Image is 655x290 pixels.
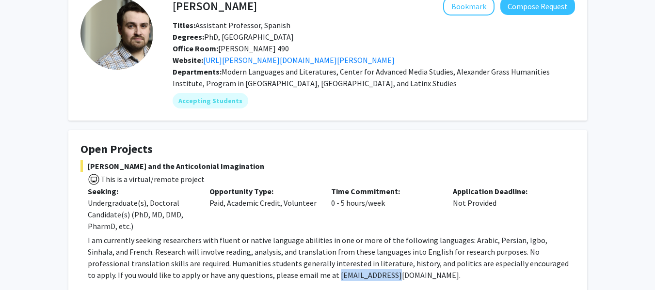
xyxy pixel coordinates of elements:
[446,185,567,232] div: Not Provided
[173,32,204,42] b: Degrees:
[88,234,575,281] p: I am currently seeking researchers with fluent or native language abilities in one or more of the...
[173,55,203,65] b: Website:
[80,160,575,172] span: [PERSON_NAME] and the Anticolonial Imagination
[173,93,248,108] mat-chip: Accepting Students
[209,185,317,197] p: Opportunity Type:
[202,185,324,232] div: Paid, Academic Credit, Volunteer
[203,55,395,65] a: Opens in a new tab
[173,44,218,53] b: Office Room:
[173,67,550,88] span: Modern Languages and Literatures, Center for Advanced Media Studies, Alexander Grass Humanities I...
[7,246,41,283] iframe: Chat
[331,185,438,197] p: Time Commitment:
[324,185,446,232] div: 0 - 5 hours/week
[88,185,195,197] p: Seeking:
[173,20,290,30] span: Assistant Professor, Spanish
[88,197,195,232] div: Undergraduate(s), Doctoral Candidate(s) (PhD, MD, DMD, PharmD, etc.)
[173,44,289,53] span: [PERSON_NAME] 490
[173,32,294,42] span: PhD, [GEOGRAPHIC_DATA]
[173,67,222,76] b: Departments:
[100,174,205,184] span: This is a virtual/remote project
[453,185,560,197] p: Application Deadline:
[173,20,195,30] b: Titles:
[80,142,575,156] h4: Open Projects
